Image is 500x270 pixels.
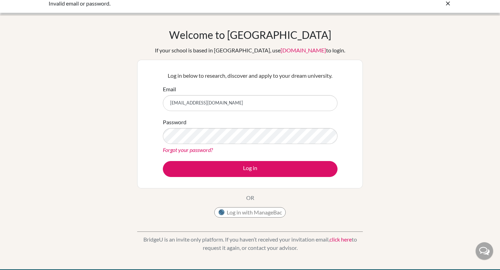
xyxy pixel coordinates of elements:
[163,85,176,93] label: Email
[163,118,186,126] label: Password
[281,47,326,53] a: [DOMAIN_NAME]
[214,207,286,218] button: Log in with ManageBac
[330,236,352,243] a: click here
[16,5,30,11] span: Help
[246,194,254,202] p: OR
[163,146,213,153] a: Forgot your password?
[169,28,331,41] h1: Welcome to [GEOGRAPHIC_DATA]
[163,71,337,80] p: Log in below to research, discover and apply to your dream university.
[155,46,345,54] div: If your school is based in [GEOGRAPHIC_DATA], use to login.
[137,235,363,252] p: BridgeU is an invite only platform. If you haven’t received your invitation email, to request it ...
[163,161,337,177] button: Log in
